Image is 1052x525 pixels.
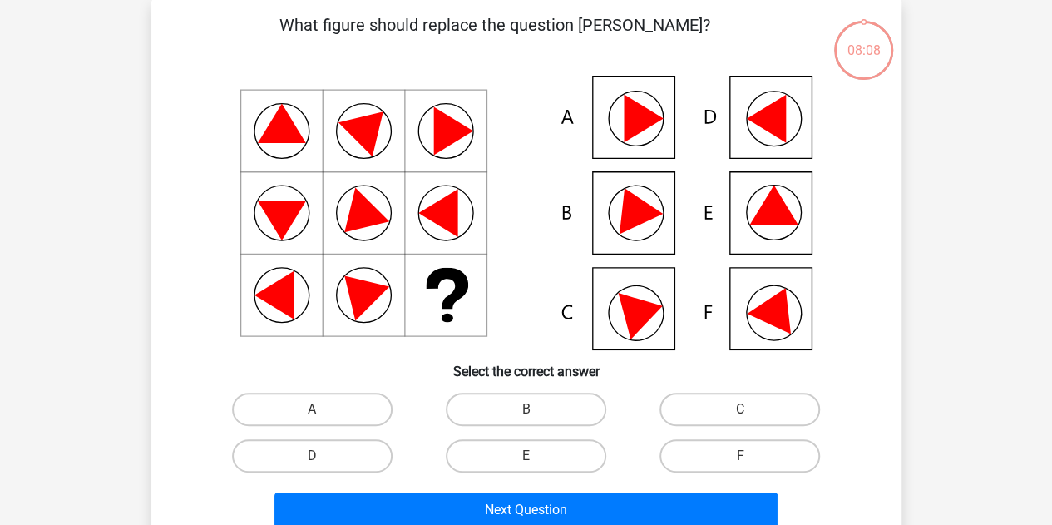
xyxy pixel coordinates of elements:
[178,12,812,62] p: What figure should replace the question [PERSON_NAME]?
[232,439,393,473] label: D
[232,393,393,426] label: A
[659,393,820,426] label: C
[832,19,895,61] div: 08:08
[659,439,820,473] label: F
[178,350,875,379] h6: Select the correct answer
[446,393,606,426] label: B
[446,439,606,473] label: E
